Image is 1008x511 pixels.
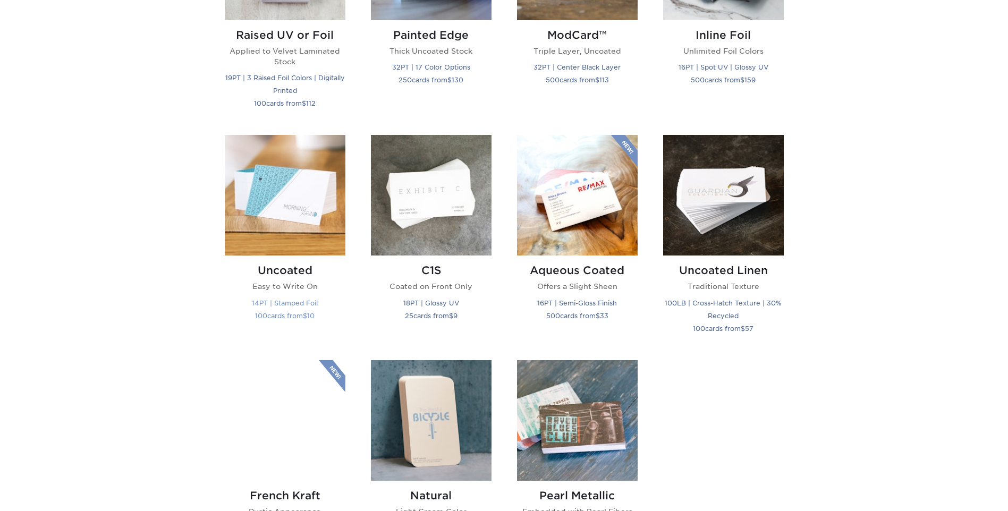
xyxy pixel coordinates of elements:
img: Pearl Metallic Business Cards [517,360,638,481]
h2: French Kraft [225,489,345,502]
span: $ [449,312,453,320]
span: 130 [452,76,463,84]
p: Thick Uncoated Stock [371,46,492,56]
h2: Uncoated Linen [663,264,784,277]
p: Coated on Front Only [371,281,492,292]
p: Offers a Slight Sheen [517,281,638,292]
a: Uncoated Business Cards Uncoated Easy to Write On 14PT | Stamped Foil 100cards from$10 [225,135,345,347]
small: cards from [255,312,315,320]
img: New Product [319,360,345,392]
span: $ [595,76,599,84]
span: 100 [693,325,705,333]
span: $ [740,76,744,84]
small: 100LB | Cross-Hatch Texture | 30% Recycled [665,299,782,320]
small: 18PT | Glossy UV [403,299,459,307]
span: 25 [405,312,413,320]
small: 32PT | 17 Color Options [392,63,470,71]
small: 19PT | 3 Raised Foil Colors | Digitally Printed [225,74,345,95]
p: Triple Layer, Uncoated [517,46,638,56]
a: Aqueous Coated Business Cards Aqueous Coated Offers a Slight Sheen 16PT | Semi-Gloss Finish 500ca... [517,135,638,347]
img: Uncoated Business Cards [225,135,345,255]
img: Aqueous Coated Business Cards [517,135,638,255]
h2: Natural [371,489,492,502]
h2: C1S [371,264,492,277]
p: Unlimited Foil Colors [663,46,784,56]
small: 16PT | Spot UV | Glossy UV [679,63,768,71]
img: Natural Business Cards [371,360,492,481]
span: $ [447,76,452,84]
small: cards from [546,312,608,320]
small: cards from [693,325,753,333]
small: cards from [405,312,458,320]
span: $ [302,99,306,107]
span: 100 [255,312,267,320]
h2: Uncoated [225,264,345,277]
a: Uncoated Linen Business Cards Uncoated Linen Traditional Texture 100LB | Cross-Hatch Texture | 30... [663,135,784,347]
span: 113 [599,76,609,84]
img: New Product [611,135,638,167]
small: 32PT | Center Black Layer [533,63,621,71]
p: Applied to Velvet Laminated Stock [225,46,345,67]
a: C1S Business Cards C1S Coated on Front Only 18PT | Glossy UV 25cards from$9 [371,135,492,347]
span: 112 [306,99,316,107]
img: C1S Business Cards [371,135,492,255]
span: 10 [307,312,315,320]
small: cards from [254,99,316,107]
h2: ModCard™ [517,29,638,41]
span: 33 [600,312,608,320]
span: $ [596,312,600,320]
small: cards from [399,76,463,84]
h2: Aqueous Coated [517,264,638,277]
small: cards from [691,76,756,84]
small: 16PT | Semi-Gloss Finish [537,299,617,307]
h2: Raised UV or Foil [225,29,345,41]
span: 100 [254,99,266,107]
h2: Painted Edge [371,29,492,41]
span: 250 [399,76,412,84]
h2: Inline Foil [663,29,784,41]
img: French Kraft Business Cards [225,360,345,481]
span: 500 [546,76,560,84]
img: Uncoated Linen Business Cards [663,135,784,255]
p: Traditional Texture [663,281,784,292]
span: 9 [453,312,458,320]
span: 500 [691,76,705,84]
span: 159 [744,76,756,84]
span: $ [303,312,307,320]
span: 57 [745,325,753,333]
h2: Pearl Metallic [517,489,638,502]
p: Easy to Write On [225,281,345,292]
span: 500 [546,312,560,320]
span: $ [741,325,745,333]
small: 14PT | Stamped Foil [252,299,318,307]
small: cards from [546,76,609,84]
